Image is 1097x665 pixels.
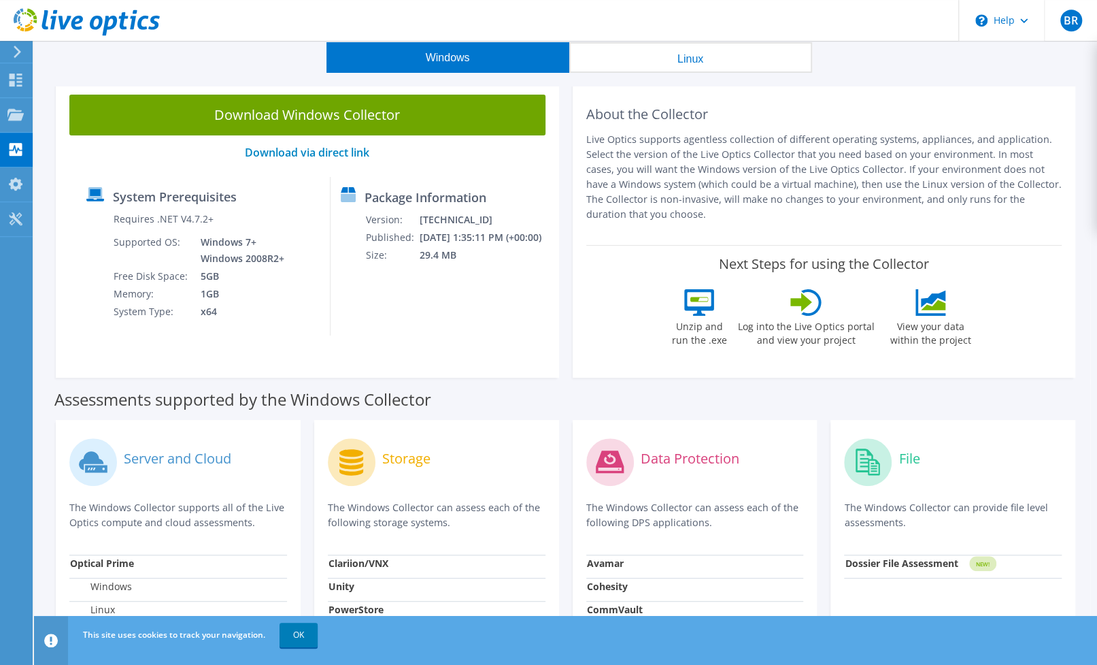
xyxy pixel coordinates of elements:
strong: Optical Prime [70,557,134,570]
span: This site uses cookies to track your navigation. [83,629,265,640]
td: x64 [190,303,287,321]
strong: Cohesity [587,580,628,593]
td: 5GB [190,267,287,285]
a: Download via direct link [245,145,369,160]
label: File [898,452,919,466]
h2: About the Collector [586,106,1062,123]
a: OK [280,623,318,647]
td: Supported OS: [113,233,190,267]
td: Windows 7+ Windows 2008R2+ [190,233,287,267]
p: The Windows Collector can assess each of the following storage systems. [328,500,545,530]
strong: PowerStore [328,603,384,616]
p: Live Optics supports agentless collection of different operating systems, appliances, and applica... [586,132,1062,222]
label: View your data within the project [881,316,979,347]
a: Download Windows Collector [69,95,545,135]
span: BR [1060,10,1082,31]
label: Storage [382,452,431,466]
strong: Avamar [587,557,624,570]
label: System Prerequisites [113,190,237,204]
label: Server and Cloud [124,452,231,466]
label: Linux [70,603,115,617]
label: Next Steps for using the Collector [719,256,929,272]
label: Assessments supported by the Windows Collector [54,393,431,406]
p: The Windows Collector can assess each of the following DPS applications. [586,500,804,530]
td: Published: [365,229,419,246]
label: Data Protection [641,452,739,466]
td: [TECHNICAL_ID] [419,211,553,229]
button: Linux [569,42,812,73]
td: [DATE] 1:35:11 PM (+00:00) [419,229,553,246]
strong: Clariion/VNX [328,557,388,570]
label: Unzip and run the .exe [668,316,730,347]
td: System Type: [113,303,190,321]
strong: CommVault [587,603,643,616]
p: The Windows Collector can provide file level assessments. [844,500,1062,530]
label: Log into the Live Optics portal and view your project [737,316,875,347]
td: Memory: [113,285,190,303]
label: Windows [70,580,132,594]
label: Package Information [365,191,486,204]
strong: Unity [328,580,354,593]
p: The Windows Collector supports all of the Live Optics compute and cloud assessments. [69,500,287,530]
td: Version: [365,211,419,229]
label: Requires .NET V4.7.2+ [114,212,214,226]
strong: Dossier File Assessment [845,557,958,570]
td: Size: [365,246,419,264]
tspan: NEW! [976,560,990,568]
td: Free Disk Space: [113,267,190,285]
td: 1GB [190,285,287,303]
button: Windows [326,42,569,73]
svg: \n [975,14,988,27]
td: 29.4 MB [419,246,553,264]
